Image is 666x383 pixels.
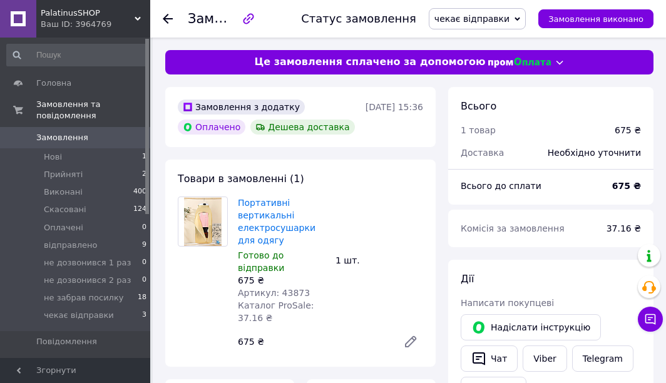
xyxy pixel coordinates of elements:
[142,257,146,268] span: 0
[184,197,222,246] img: Портативні вертикальні електросушарки для одягу
[461,181,541,191] span: Всього до сплати
[142,151,146,163] span: 1
[607,223,641,233] span: 37.16 ₴
[238,198,315,245] a: Портативні вертикальні електросушарки для одягу
[44,222,83,233] span: Оплачені
[233,333,393,350] div: 675 ₴
[238,288,310,298] span: Артикул: 43873
[398,329,423,354] a: Редагувати
[461,314,601,340] button: Надіслати інструкцію
[44,186,83,198] span: Виконані
[133,186,146,198] span: 400
[36,336,97,347] span: Повідомлення
[142,275,146,286] span: 0
[461,148,504,158] span: Доставка
[523,345,566,372] a: Viber
[178,100,305,115] div: Замовлення з додатку
[44,151,62,163] span: Нові
[238,274,325,287] div: 675 ₴
[461,125,496,135] span: 1 товар
[6,44,148,66] input: Пошук
[238,250,284,273] span: Готово до відправки
[44,240,97,251] span: відправлено
[250,120,354,135] div: Дешева доставка
[461,100,496,112] span: Всього
[461,273,474,285] span: Дії
[41,8,135,19] span: PalatinusSHOP
[238,300,314,323] span: Каталог ProSale: 37.16 ₴
[36,357,116,369] span: Товари та послуги
[44,257,131,268] span: не дозвонився 1 раз
[44,204,86,215] span: Скасовані
[461,345,518,372] button: Чат
[142,222,146,233] span: 0
[36,99,150,121] span: Замовлення та повідомлення
[138,292,146,304] span: 18
[548,14,643,24] span: Замовлення виконано
[44,310,114,321] span: чекає відправки
[461,298,554,308] span: Написати покупцеві
[540,139,648,166] div: Необхідно уточнити
[44,292,123,304] span: не забрав посилку
[366,102,423,112] time: [DATE] 15:36
[178,173,304,185] span: Товари в замовленні (1)
[41,19,150,30] div: Ваш ID: 3964769
[638,307,663,332] button: Чат з покупцем
[178,120,245,135] div: Оплачено
[330,252,428,269] div: 1 шт.
[461,223,565,233] span: Комісія за замовлення
[538,9,653,28] button: Замовлення виконано
[36,78,71,89] span: Головна
[44,169,83,180] span: Прийняті
[572,345,633,372] a: Telegram
[142,169,146,180] span: 2
[301,13,416,25] div: Статус замовлення
[142,240,146,251] span: 9
[612,181,641,191] b: 675 ₴
[615,124,641,136] div: 675 ₴
[188,11,272,26] span: Замовлення
[254,55,485,69] span: Це замовлення сплачено за допомогою
[163,13,173,25] div: Повернутися назад
[434,14,510,24] span: чекає відправки
[36,132,88,143] span: Замовлення
[133,204,146,215] span: 124
[44,275,131,286] span: не дозвонився 2 раз
[142,310,146,321] span: 3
